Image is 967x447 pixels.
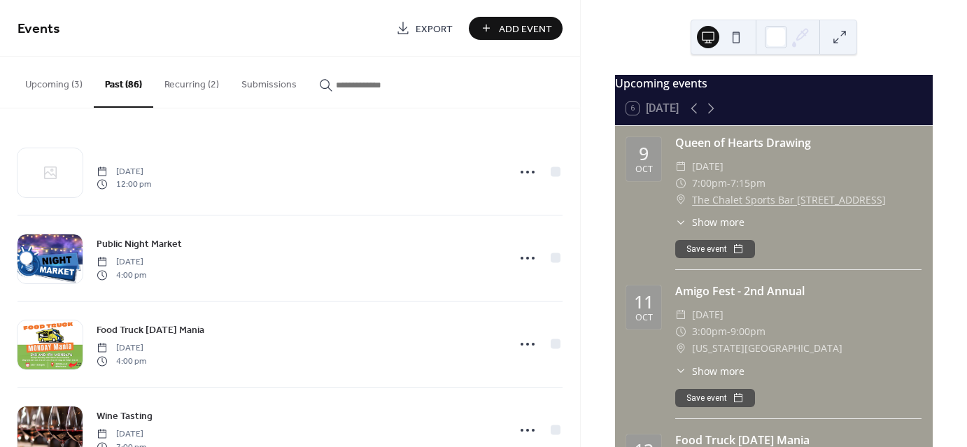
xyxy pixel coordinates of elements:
span: [DATE] [97,342,146,355]
span: 7:15pm [730,175,765,192]
button: Recurring (2) [153,57,230,106]
div: Amigo Fest - 2nd Annual [675,283,922,299]
span: Show more [692,364,744,378]
span: 4:00 pm [97,269,146,281]
button: Upcoming (3) [14,57,94,106]
span: [DATE] [692,306,724,323]
span: Wine Tasting [97,409,153,424]
span: [DATE] [97,428,146,441]
span: Events [17,15,60,43]
a: Export [386,17,463,40]
button: Save event [675,389,755,407]
div: 11 [634,293,654,311]
span: Add Event [499,22,552,36]
div: ​ [675,215,686,229]
div: ​ [675,175,686,192]
span: 12:00 pm [97,178,151,191]
span: Show more [692,215,744,229]
a: Food Truck [DATE] Mania [97,322,204,338]
span: Food Truck [DATE] Mania [97,323,204,338]
span: Public Night Market [97,237,182,252]
span: 9:00pm [730,323,765,340]
span: - [727,323,730,340]
span: Export [416,22,453,36]
button: Past (86) [94,57,153,108]
a: The Chalet Sports Bar [STREET_ADDRESS] [692,192,886,208]
div: Upcoming events [615,75,933,92]
button: Submissions [230,57,308,106]
button: Save event [675,240,755,258]
div: ​ [675,364,686,378]
div: Oct [635,165,653,174]
span: [DATE] [97,256,146,269]
span: 3:00pm [692,323,727,340]
div: 9 [639,145,649,162]
span: 7:00pm [692,175,727,192]
span: [US_STATE][GEOGRAPHIC_DATA] [692,340,842,357]
button: ​Show more [675,215,744,229]
span: [DATE] [97,165,151,178]
div: Oct [635,313,653,322]
button: Add Event [469,17,563,40]
div: ​ [675,340,686,357]
div: ​ [675,192,686,208]
button: ​Show more [675,364,744,378]
div: ​ [675,306,686,323]
span: 4:00 pm [97,355,146,367]
span: - [727,175,730,192]
div: ​ [675,323,686,340]
div: ​ [675,158,686,175]
div: Queen of Hearts Drawing [675,134,922,151]
a: Wine Tasting [97,408,153,424]
span: [DATE] [692,158,724,175]
a: Public Night Market [97,236,182,252]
